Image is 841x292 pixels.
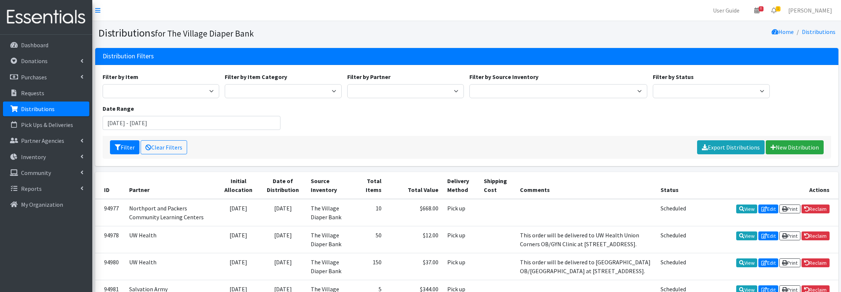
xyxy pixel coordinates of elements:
[3,117,89,132] a: Pick Ups & Deliveries
[225,72,287,81] label: Filter by Item Category
[758,231,778,240] a: Edit
[3,54,89,68] a: Donations
[125,253,218,280] td: UW Health
[653,72,694,81] label: Filter by Status
[98,27,464,39] h1: Distributions
[21,169,51,176] p: Community
[3,197,89,212] a: My Organization
[765,3,782,18] a: 1
[95,253,125,280] td: 94980
[3,133,89,148] a: Partner Agencies
[802,28,835,35] a: Distributions
[347,72,390,81] label: Filter by Partner
[95,226,125,253] td: 94978
[759,6,764,11] span: 8
[21,137,64,144] p: Partner Agencies
[656,253,690,280] td: Scheduled
[3,165,89,180] a: Community
[3,102,89,116] a: Distributions
[306,199,351,226] td: The Village Diaper Bank
[103,52,154,60] h3: Distribution Filters
[3,181,89,196] a: Reports
[218,226,259,253] td: [DATE]
[656,226,690,253] td: Scheduled
[736,258,757,267] a: View
[516,253,656,280] td: This order will be delivered to [GEOGRAPHIC_DATA] OB/[GEOGRAPHIC_DATA] at [STREET_ADDRESS].
[21,185,42,192] p: Reports
[21,105,55,113] p: Distributions
[21,73,47,81] p: Purchases
[351,199,386,226] td: 10
[443,226,480,253] td: Pick up
[469,72,538,81] label: Filter by Source Inventory
[479,172,516,199] th: Shipping Cost
[736,205,757,213] a: View
[125,199,218,226] td: Northport and Packers Community Learning Centers
[21,201,63,208] p: My Organization
[3,70,89,85] a: Purchases
[758,205,778,213] a: Edit
[3,5,89,30] img: HumanEssentials
[95,199,125,226] td: 94977
[259,226,306,253] td: [DATE]
[782,3,838,18] a: [PERSON_NAME]
[772,28,794,35] a: Home
[443,172,480,199] th: Delivery Method
[779,205,800,213] a: Print
[125,226,218,253] td: UW Health
[697,140,765,154] a: Export Distributions
[3,150,89,164] a: Inventory
[758,258,778,267] a: Edit
[386,253,443,280] td: $37.00
[351,253,386,280] td: 150
[516,226,656,253] td: This order will be delivered to UW Health Union Corners OB/GYN Clinic at [STREET_ADDRESS].
[443,199,480,226] td: Pick up
[779,258,800,267] a: Print
[259,199,306,226] td: [DATE]
[21,57,48,65] p: Donations
[351,226,386,253] td: 50
[656,172,690,199] th: Status
[259,253,306,280] td: [DATE]
[3,86,89,100] a: Requests
[351,172,386,199] th: Total Items
[218,199,259,226] td: [DATE]
[802,231,830,240] a: Reclaim
[386,226,443,253] td: $12.00
[748,3,765,18] a: 8
[736,231,757,240] a: View
[103,72,138,81] label: Filter by Item
[656,199,690,226] td: Scheduled
[155,28,254,39] small: for The Village Diaper Bank
[802,258,830,267] a: Reclaim
[802,205,830,213] a: Reclaim
[691,172,838,199] th: Actions
[707,3,745,18] a: User Guide
[21,121,73,128] p: Pick Ups & Deliveries
[95,172,125,199] th: ID
[21,153,46,161] p: Inventory
[103,116,280,130] input: January 1, 2011 - December 31, 2011
[386,199,443,226] td: $668.00
[21,89,44,97] p: Requests
[306,253,351,280] td: The Village Diaper Bank
[516,172,656,199] th: Comments
[3,38,89,52] a: Dashboard
[386,172,443,199] th: Total Value
[125,172,218,199] th: Partner
[218,253,259,280] td: [DATE]
[259,172,306,199] th: Date of Distribution
[141,140,187,154] a: Clear Filters
[218,172,259,199] th: Initial Allocation
[21,41,48,49] p: Dashboard
[306,226,351,253] td: The Village Diaper Bank
[766,140,824,154] a: New Distribution
[776,6,780,11] span: 1
[779,231,800,240] a: Print
[306,172,351,199] th: Source Inventory
[443,253,480,280] td: Pick up
[110,140,139,154] button: Filter
[103,104,134,113] label: Date Range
